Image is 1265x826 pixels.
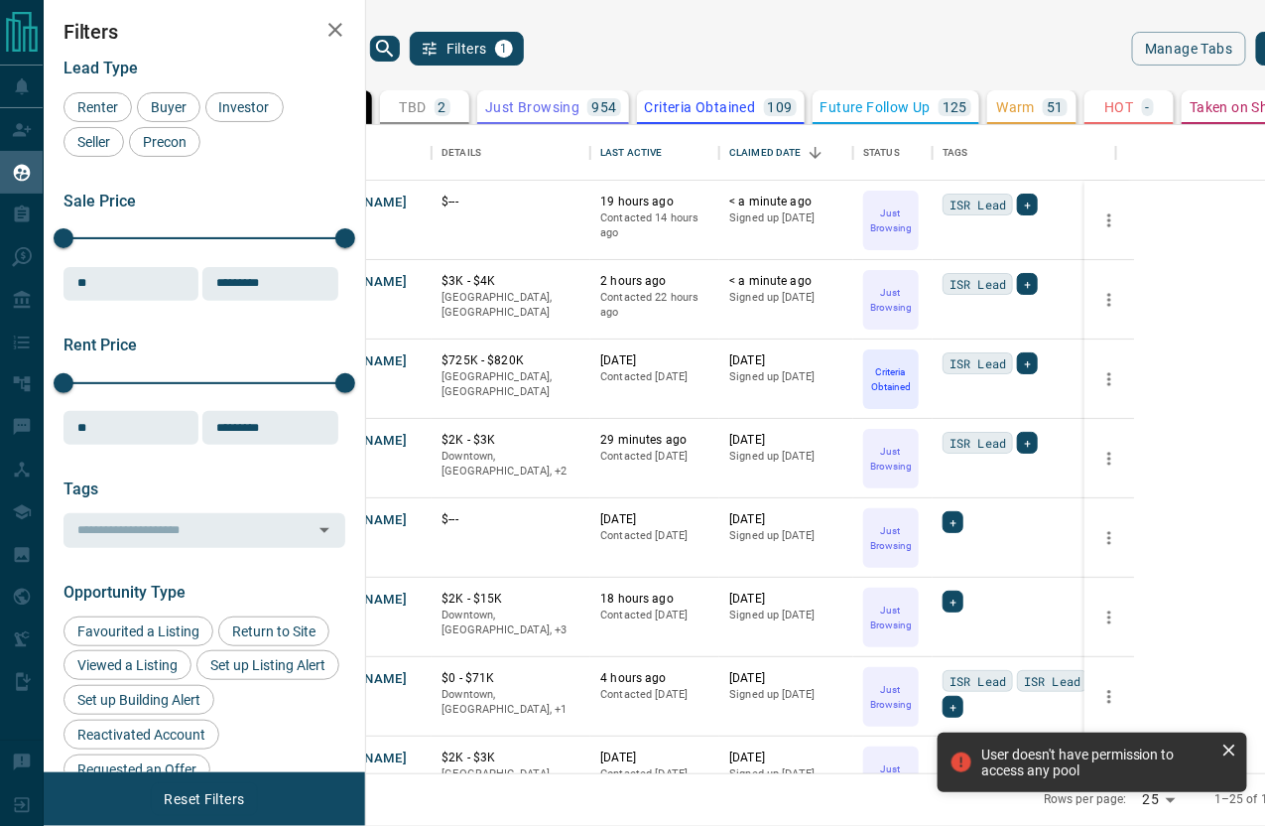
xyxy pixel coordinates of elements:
p: Signed up [DATE] [729,687,843,703]
span: 1 [497,42,511,56]
p: Signed up [DATE] [729,449,843,465]
div: Set up Building Alert [63,685,214,715]
p: Contacted [DATE] [600,449,709,465]
p: Signed up [DATE] [729,369,843,385]
span: ISR Lead [949,195,1006,214]
p: Toronto [442,687,580,718]
span: Sale Price [63,192,136,210]
p: Contacted [DATE] [600,528,709,544]
p: 954 [591,100,616,114]
div: Claimed Date [729,125,802,181]
span: Precon [136,134,193,150]
p: Signed up [DATE] [729,528,843,544]
p: 51 [1047,100,1064,114]
button: Open [311,516,338,544]
span: Renter [70,99,125,115]
p: [GEOGRAPHIC_DATA], [GEOGRAPHIC_DATA] [442,369,580,400]
span: ISR Lead [949,433,1006,453]
p: HOT [1105,100,1134,114]
span: + [949,512,956,532]
p: Just Browsing [865,761,917,791]
p: Midtown | Central, Toronto [442,449,580,480]
p: $2K - $3K [442,432,580,449]
div: Last Active [590,125,719,181]
span: Seller [70,134,117,150]
div: Claimed Date [719,125,853,181]
button: more [1094,682,1124,712]
p: Contacted 22 hours ago [600,290,709,321]
span: + [1024,433,1031,453]
div: Renter [63,92,132,122]
div: + [943,696,963,718]
div: Status [863,125,900,181]
span: ISR Lead [949,353,1006,373]
p: 2 hours ago [600,273,709,290]
p: [DATE] [729,670,843,687]
div: + [943,591,963,613]
span: + [1024,353,1031,373]
p: $0 - $71K [442,670,580,687]
p: [DATE] [729,352,843,369]
div: Last Active [600,125,662,181]
p: Signed up [DATE] [729,210,843,226]
span: + [949,592,956,612]
p: $--- [442,194,580,210]
p: 18 hours ago [600,591,709,608]
span: Lead Type [63,59,138,77]
span: Reactivated Account [70,727,212,743]
p: [DATE] [600,750,709,766]
div: User doesn't have permission to access any pool [981,747,1213,778]
div: Name [293,125,432,181]
button: more [1094,444,1124,474]
p: [GEOGRAPHIC_DATA], [GEOGRAPHIC_DATA] [442,766,580,797]
div: + [1017,273,1038,295]
p: < a minute ago [729,273,843,290]
p: 4 hours ago [600,670,709,687]
p: Contacted [DATE] [600,608,709,623]
p: 19 hours ago [600,194,709,210]
p: < a minute ago [729,194,843,210]
div: Viewed a Listing [63,650,191,680]
p: Signed up [DATE] [729,766,843,782]
p: Just Browsing [865,682,917,712]
span: ISR Lead [949,671,1006,691]
div: Return to Site [218,617,329,646]
span: + [1024,195,1031,214]
div: Investor [205,92,284,122]
div: Details [442,125,481,181]
span: Buyer [144,99,193,115]
button: more [1094,364,1124,394]
p: 29 minutes ago [600,432,709,449]
span: Set up Listing Alert [203,657,332,673]
button: search button [370,36,400,62]
div: Reactivated Account [63,720,219,750]
p: [GEOGRAPHIC_DATA], [GEOGRAPHIC_DATA] [442,290,580,321]
p: $--- [442,511,580,528]
div: + [1017,352,1038,374]
p: 125 [943,100,967,114]
span: Favourited a Listing [70,623,206,639]
div: Seller [63,127,124,157]
p: $725K - $820K [442,352,580,369]
span: + [949,697,956,717]
p: Future Follow Up [821,100,931,114]
p: Criteria Obtained [645,100,756,114]
p: $2K - $15K [442,591,580,608]
span: Investor [212,99,277,115]
div: Buyer [137,92,200,122]
button: more [1094,285,1124,315]
button: Sort [802,139,829,167]
p: Contacted [DATE] [600,369,709,385]
p: Just Browsing [865,523,917,553]
p: Contacted 14 hours ago [600,210,709,241]
p: Signed up [DATE] [729,290,843,306]
p: Just Browsing [865,603,917,632]
span: Rent Price [63,336,137,354]
p: 2 [439,100,446,114]
span: Opportunity Type [63,583,186,602]
div: Tags [943,125,968,181]
p: Just Browsing [865,285,917,315]
span: Set up Building Alert [70,692,207,708]
p: $2K - $3K [442,750,580,766]
div: + [943,511,963,533]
